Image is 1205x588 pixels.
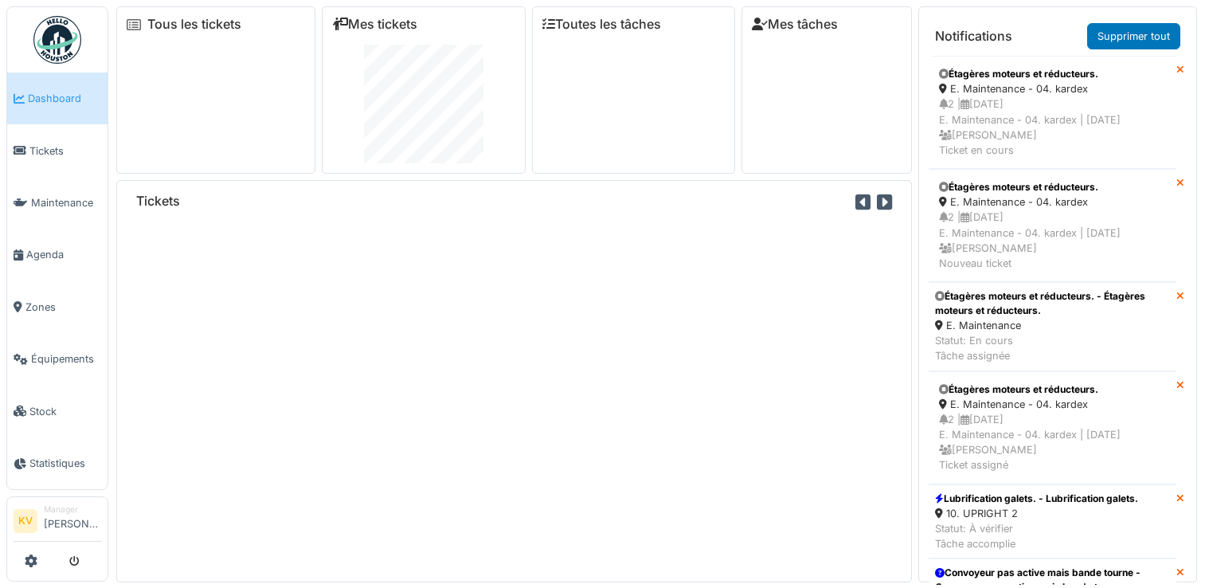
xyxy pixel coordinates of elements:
a: Supprimer tout [1087,23,1180,49]
a: Équipements [7,333,108,385]
a: Agenda [7,229,108,280]
div: 2 | [DATE] E. Maintenance - 04. kardex | [DATE] [PERSON_NAME] Nouveau ticket [939,210,1166,271]
a: Lubrification galets. - Lubrification galets. 10. UPRIGHT 2 Statut: À vérifierTâche accomplie [929,484,1176,559]
a: Étagères moteurs et réducteurs. - Étagères moteurs et réducteurs. E. Maintenance Statut: En cours... [929,282,1176,371]
div: Étagères moteurs et réducteurs. - Étagères moteurs et réducteurs. [935,289,1170,318]
span: Maintenance [31,195,101,210]
a: Tous les tickets [147,17,241,32]
a: Maintenance [7,177,108,229]
a: KV Manager[PERSON_NAME] [14,504,101,542]
div: Lubrification galets. - Lubrification galets. [935,492,1138,506]
span: Dashboard [28,91,101,106]
a: Tickets [7,124,108,176]
h6: Tickets [136,194,180,209]
a: Statistiques [7,437,108,489]
a: Étagères moteurs et réducteurs. E. Maintenance - 04. kardex 2 |[DATE]E. Maintenance - 04. kardex ... [929,56,1176,169]
div: Étagères moteurs et réducteurs. [939,180,1166,194]
span: Équipements [31,351,101,367]
div: Étagères moteurs et réducteurs. [939,382,1166,397]
span: Agenda [26,247,101,262]
a: Toutes les tâches [542,17,661,32]
a: Mes tâches [752,17,838,32]
li: KV [14,509,37,533]
div: E. Maintenance - 04. kardex [939,81,1166,96]
a: Mes tickets [332,17,417,32]
img: Badge_color-CXgf-gQk.svg [33,16,81,64]
a: Étagères moteurs et réducteurs. E. Maintenance - 04. kardex 2 |[DATE]E. Maintenance - 04. kardex ... [929,169,1176,282]
li: [PERSON_NAME] [44,504,101,538]
div: 2 | [DATE] E. Maintenance - 04. kardex | [DATE] [PERSON_NAME] Ticket assigné [939,412,1166,473]
div: E. Maintenance - 04. kardex [939,397,1166,412]
span: Tickets [29,143,101,159]
a: Dashboard [7,73,108,124]
span: Statistiques [29,456,101,471]
a: Stock [7,385,108,437]
a: Étagères moteurs et réducteurs. E. Maintenance - 04. kardex 2 |[DATE]E. Maintenance - 04. kardex ... [929,371,1176,484]
span: Zones [25,300,101,315]
div: Étagères moteurs et réducteurs. [939,67,1166,81]
div: Statut: À vérifier Tâche accomplie [935,521,1138,551]
div: 2 | [DATE] E. Maintenance - 04. kardex | [DATE] [PERSON_NAME] Ticket en cours [939,96,1166,158]
span: Stock [29,404,101,419]
a: Zones [7,281,108,333]
div: 10. UPRIGHT 2 [935,506,1138,521]
div: Manager [44,504,101,515]
div: E. Maintenance - 04. kardex [939,194,1166,210]
h6: Notifications [935,29,1012,44]
div: E. Maintenance [935,318,1170,333]
div: Statut: En cours Tâche assignée [935,333,1170,363]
